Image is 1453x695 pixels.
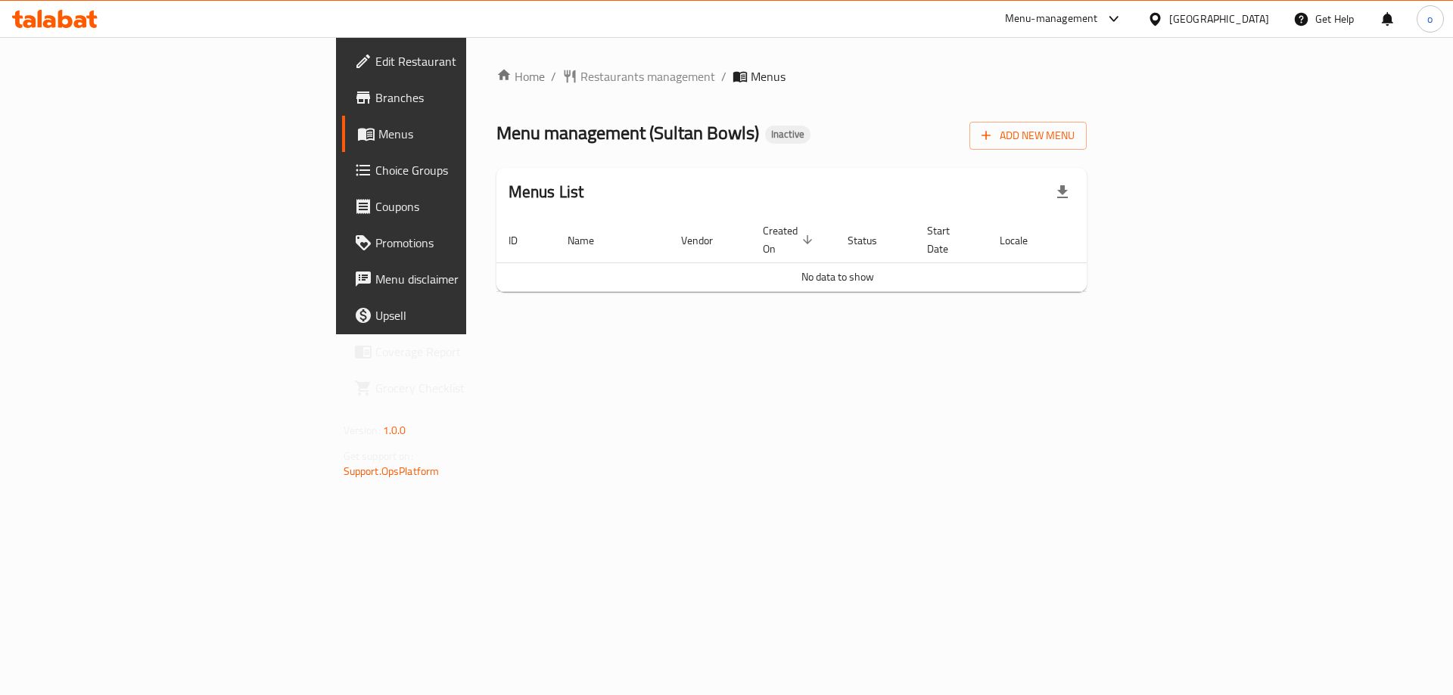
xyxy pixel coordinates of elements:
[496,67,1087,85] nav: breadcrumb
[375,197,567,216] span: Coupons
[681,231,733,250] span: Vendor
[1005,10,1098,28] div: Menu-management
[344,446,413,466] span: Get support on:
[801,267,874,287] span: No data to show
[342,116,579,152] a: Menus
[342,43,579,79] a: Edit Restaurant
[344,420,381,440] span: Version:
[848,231,897,250] span: Status
[375,379,567,397] span: Grocery Checklist
[375,270,567,288] span: Menu disclaimer
[378,125,567,143] span: Menus
[342,297,579,334] a: Upsell
[568,231,614,250] span: Name
[383,420,406,440] span: 1.0.0
[342,152,579,188] a: Choice Groups
[1169,11,1269,27] div: [GEOGRAPHIC_DATA]
[1066,217,1179,263] th: Actions
[375,52,567,70] span: Edit Restaurant
[342,188,579,225] a: Coupons
[342,261,579,297] a: Menu disclaimer
[342,334,579,370] a: Coverage Report
[375,306,567,324] span: Upsell
[763,222,817,258] span: Created On
[375,88,567,107] span: Branches
[765,128,811,141] span: Inactive
[765,126,811,144] div: Inactive
[496,217,1179,292] table: enhanced table
[1044,174,1081,210] div: Export file
[375,161,567,179] span: Choice Groups
[342,370,579,406] a: Grocery Checklist
[375,234,567,252] span: Promotions
[562,67,715,85] a: Restaurants management
[751,67,786,85] span: Menus
[344,461,440,481] a: Support.OpsPlatform
[342,79,579,116] a: Branches
[375,343,567,361] span: Coverage Report
[509,231,537,250] span: ID
[342,225,579,261] a: Promotions
[927,222,969,258] span: Start Date
[580,67,715,85] span: Restaurants management
[969,122,1087,150] button: Add New Menu
[1000,231,1047,250] span: Locale
[509,181,584,203] h2: Menus List
[496,116,759,150] span: Menu management ( Sultan Bowls )
[982,126,1075,145] span: Add New Menu
[721,67,726,85] li: /
[1427,11,1433,27] span: o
